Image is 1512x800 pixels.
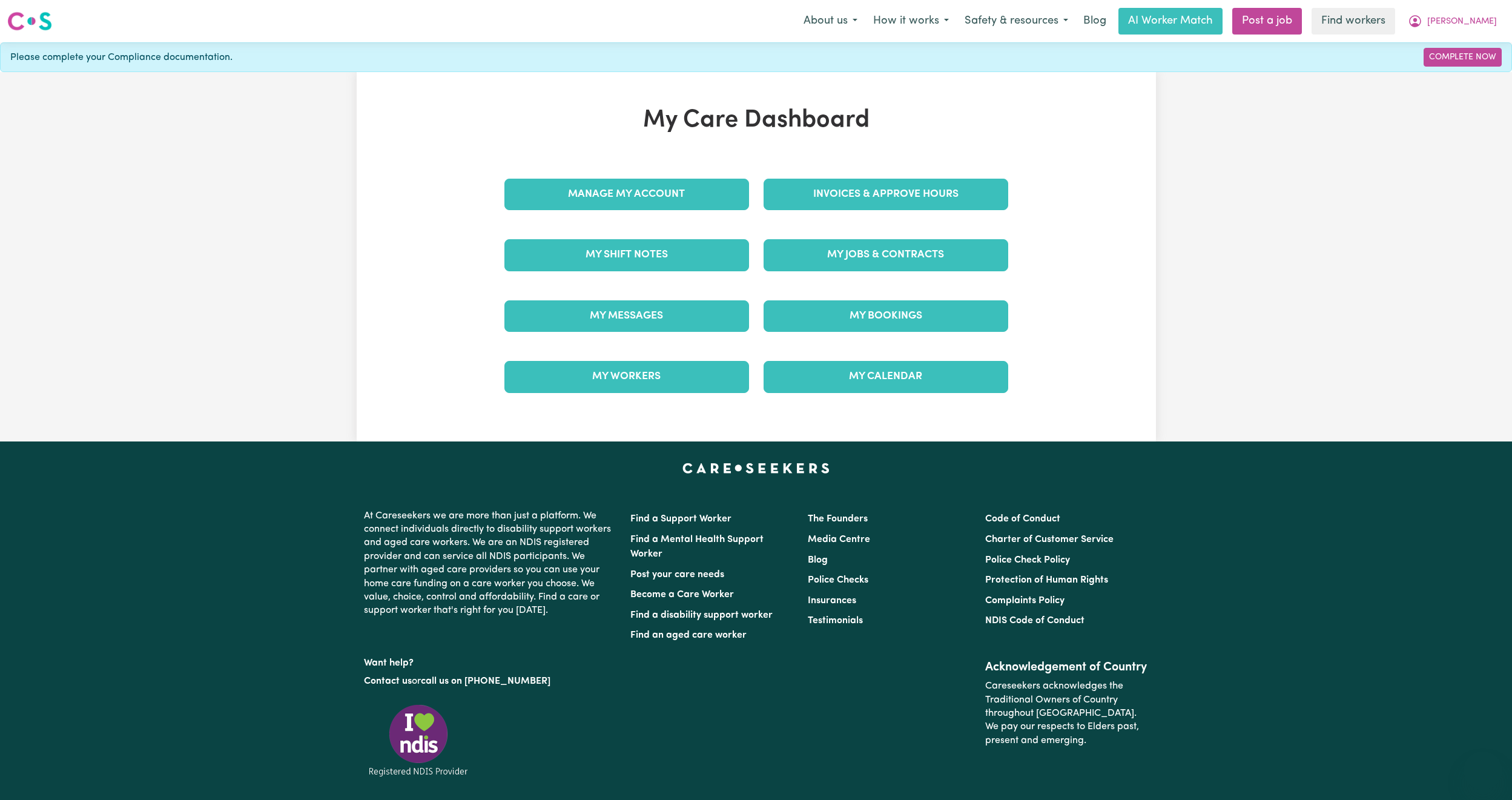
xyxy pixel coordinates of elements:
[504,300,749,332] a: My Messages
[985,675,1148,752] p: Careseekers acknowledges the Traditional Owners of Country throughout [GEOGRAPHIC_DATA]. We pay o...
[504,361,749,392] a: My Workers
[630,535,764,559] a: Find a Mental Health Support Worker
[630,570,724,580] a: Post your care needs
[364,652,616,670] p: Want help?
[808,514,868,524] a: The Founders
[985,555,1070,565] a: Police Check Policy
[1427,15,1497,28] span: [PERSON_NAME]
[7,7,52,35] a: Careseekers logo
[364,504,616,623] p: At Careseekers we are more than just a platform. We connect individuals directly to disability su...
[630,610,773,620] a: Find a disability support worker
[364,676,412,686] a: Contact us
[808,616,863,626] a: Testimonials
[10,50,233,65] span: Please complete your Compliance documentation.
[504,179,749,210] a: Manage My Account
[1400,8,1505,34] button: My Account
[421,676,550,686] a: call us on [PHONE_NUMBER]
[764,361,1008,392] a: My Calendar
[497,106,1015,135] h1: My Care Dashboard
[1312,8,1395,35] a: Find workers
[1076,8,1114,35] a: Blog
[985,514,1060,524] a: Code of Conduct
[630,514,731,524] a: Find a Support Worker
[764,179,1008,210] a: Invoices & Approve Hours
[985,535,1114,544] a: Charter of Customer Service
[985,575,1108,585] a: Protection of Human Rights
[630,590,734,600] a: Become a Care Worker
[808,535,870,544] a: Media Centre
[7,10,52,32] img: Careseekers logo
[764,239,1008,271] a: My Jobs & Contracts
[1464,752,1502,790] iframe: Button to launch messaging window, conversation in progress
[985,596,1065,606] a: Complaints Policy
[764,300,1008,332] a: My Bookings
[1118,8,1223,35] a: AI Worker Match
[364,702,473,778] img: Registered NDIS provider
[985,616,1084,626] a: NDIS Code of Conduct
[1232,8,1302,35] a: Post a job
[808,596,856,606] a: Insurances
[985,660,1148,675] h2: Acknowledgement of Country
[1424,48,1502,67] a: Complete Now
[808,555,828,565] a: Blog
[865,8,957,34] button: How it works
[957,8,1076,34] button: Safety & resources
[808,575,868,585] a: Police Checks
[796,8,865,34] button: About us
[630,630,747,640] a: Find an aged care worker
[682,463,830,473] a: Careseekers home page
[364,670,616,693] p: or
[504,239,749,271] a: My Shift Notes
